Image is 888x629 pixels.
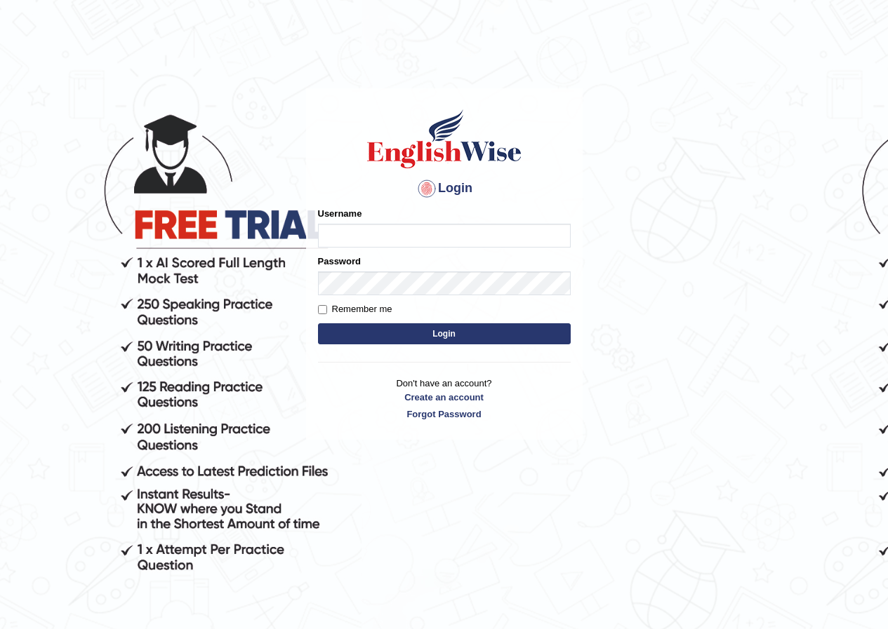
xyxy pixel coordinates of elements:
[318,302,392,316] label: Remember me
[318,207,362,220] label: Username
[318,377,571,420] p: Don't have an account?
[318,177,571,200] h4: Login
[364,107,524,170] img: Logo of English Wise sign in for intelligent practice with AI
[318,391,571,404] a: Create an account
[318,305,327,314] input: Remember me
[318,407,571,421] a: Forgot Password
[318,255,361,268] label: Password
[318,323,571,344] button: Login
